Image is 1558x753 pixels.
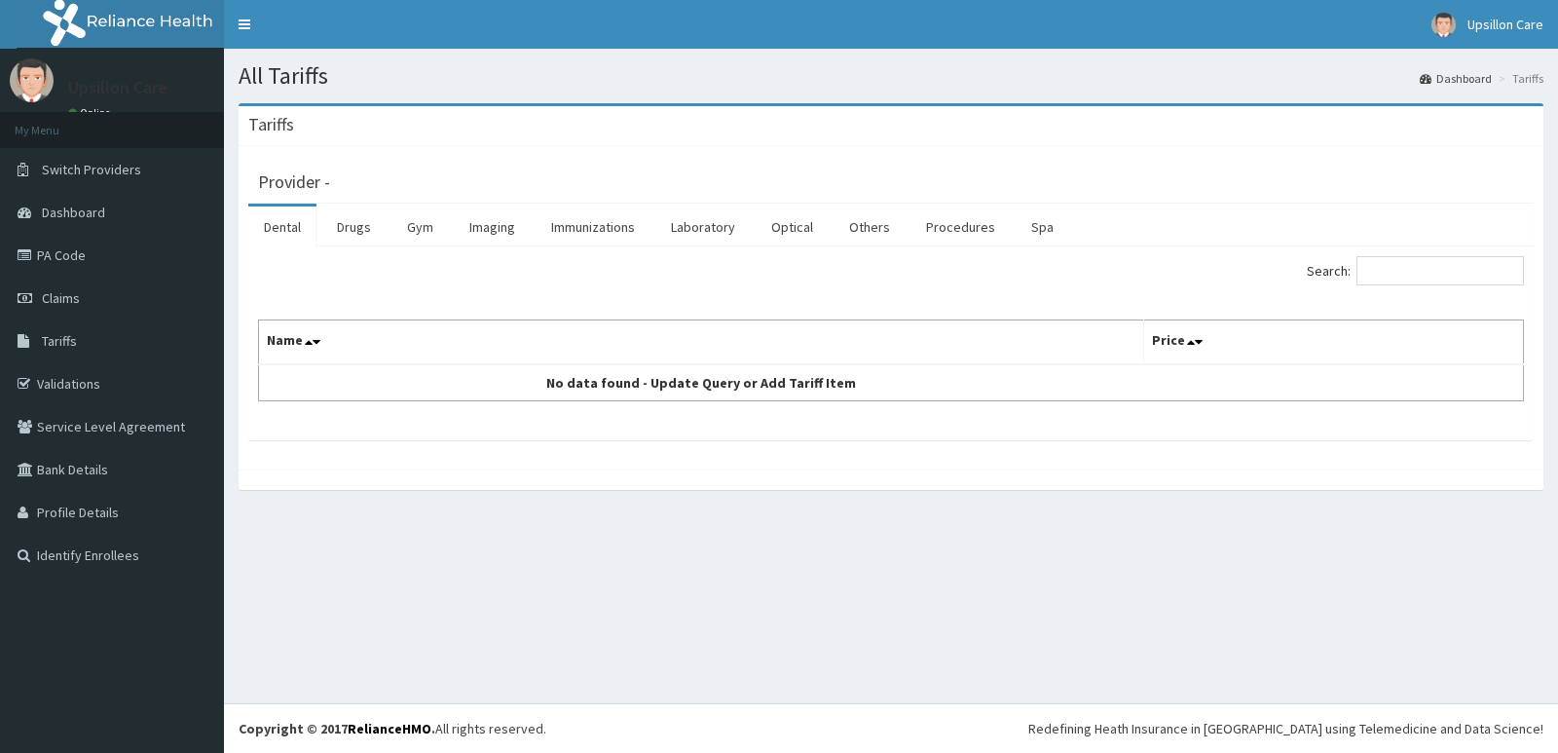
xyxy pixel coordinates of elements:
[248,116,294,133] h3: Tariffs
[756,207,829,247] a: Optical
[1420,70,1492,87] a: Dashboard
[239,63,1543,89] h1: All Tariffs
[1307,256,1524,285] label: Search:
[348,720,431,737] a: RelianceHMO
[1144,320,1524,365] th: Price
[321,207,387,247] a: Drugs
[42,332,77,350] span: Tariffs
[1467,16,1543,33] span: Upsillon Care
[239,720,435,737] strong: Copyright © 2017 .
[42,161,141,178] span: Switch Providers
[68,79,167,96] p: Upsillon Care
[10,58,54,102] img: User Image
[910,207,1011,247] a: Procedures
[391,207,449,247] a: Gym
[1431,13,1456,37] img: User Image
[248,207,316,247] a: Dental
[42,204,105,221] span: Dashboard
[655,207,751,247] a: Laboratory
[68,106,115,120] a: Online
[1016,207,1069,247] a: Spa
[1494,70,1543,87] li: Tariffs
[1356,256,1524,285] input: Search:
[259,364,1144,401] td: No data found - Update Query or Add Tariff Item
[1028,719,1543,738] div: Redefining Heath Insurance in [GEOGRAPHIC_DATA] using Telemedicine and Data Science!
[454,207,531,247] a: Imaging
[536,207,650,247] a: Immunizations
[224,703,1558,753] footer: All rights reserved.
[258,173,330,191] h3: Provider -
[259,320,1144,365] th: Name
[834,207,906,247] a: Others
[42,289,80,307] span: Claims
